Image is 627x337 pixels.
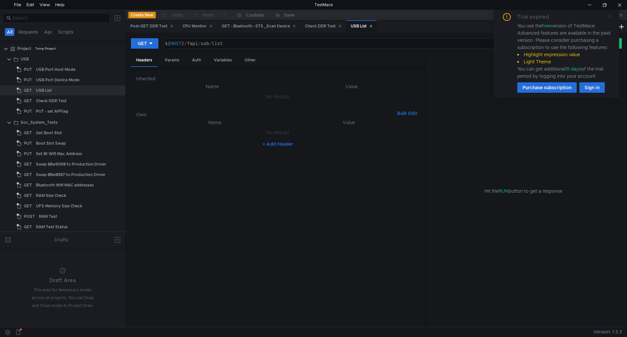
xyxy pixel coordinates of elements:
[36,170,105,180] div: Swap 88w8987 to Production Driver
[305,23,342,30] div: Check DDR Test
[517,51,611,58] li: Highlight expression value
[5,28,14,36] button: All
[36,159,106,169] div: Swap 88w9098 to Production Driver
[36,180,94,190] div: Bluetooth Wifi MAC addresses
[202,11,214,19] div: Redo
[36,138,66,148] div: Boot Slot Swap
[499,188,508,194] span: RUN
[36,96,67,106] div: Check DDR Test
[517,22,611,80] div: You use the version of TestMace. Advanced features are available in the paid version. Please cons...
[188,10,218,20] button: Redo
[517,13,557,21] div: Trial expired
[24,138,32,148] span: PUT
[24,212,35,221] span: POST
[542,23,551,29] span: free
[21,118,57,127] div: Soc_System_Tests
[187,54,206,66] div: Auth
[24,96,32,106] span: GET
[517,82,577,93] button: Purchase subscription
[131,38,158,49] button: GET
[351,23,373,30] div: USB List
[36,106,68,116] div: PUT - set APFlag
[141,83,283,90] th: Name
[39,212,57,221] div: RAM Test
[36,191,66,201] div: RAM Size Check
[36,149,82,159] div: Set Bt Wifi Mac Address
[579,82,605,93] button: Sign in
[24,180,32,190] span: GET
[24,191,32,201] span: GET
[24,128,32,138] span: GET
[517,65,611,80] div: You can get additional of the trial period by logging into your account.
[36,86,52,95] div: USB List
[283,83,420,90] th: Value
[128,12,156,18] button: Create New
[24,106,32,116] span: PUT
[56,28,75,36] button: Scripts
[24,75,32,85] span: PUT
[284,13,295,17] div: Save
[35,44,56,54] div: Temp Project
[17,44,31,54] div: Project
[131,54,157,67] div: Headers
[160,54,185,66] div: Params
[593,327,622,337] span: Version: 1.3.3
[130,23,173,30] div: Post-GET DDR Test
[24,65,32,74] span: PUT
[136,111,394,119] h6: Own
[55,236,68,244] div: Drafts
[394,109,420,117] button: Bulk Edit
[565,66,581,72] span: 15 days
[239,54,261,66] div: Other
[266,130,289,136] nz-embed-empty: No Results
[24,201,32,211] span: GET
[209,54,237,66] div: Variables
[12,14,106,22] input: Search...
[36,65,75,74] div: USB Port Host Mode
[266,94,289,100] nz-embed-empty: No Results
[24,149,32,159] span: PUT
[24,222,32,232] span: GET
[42,28,54,36] button: Api
[36,201,82,211] div: UFS Memory Size Check
[24,170,32,180] span: GET
[21,54,29,64] div: USB
[171,11,183,19] div: Undo
[16,28,40,36] button: Requests
[246,11,264,19] div: Cookies
[517,58,611,65] li: Light Theme
[24,159,32,169] span: GET
[36,128,62,138] div: Get Boot Slot
[485,187,562,195] span: Hit the button to get a response
[36,222,68,232] div: RAM Test Status
[260,140,296,148] button: + Add Header
[283,119,414,126] th: Value
[222,23,296,30] div: GET - Bluetooth - STS _Scan Device
[138,40,147,47] div: GET
[36,75,79,85] div: USB Port Device Mode
[183,23,213,30] div: CPU Monitor
[156,10,188,20] button: Undo
[136,75,420,83] h6: Inherited
[147,119,283,126] th: Name
[24,86,32,95] span: GET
